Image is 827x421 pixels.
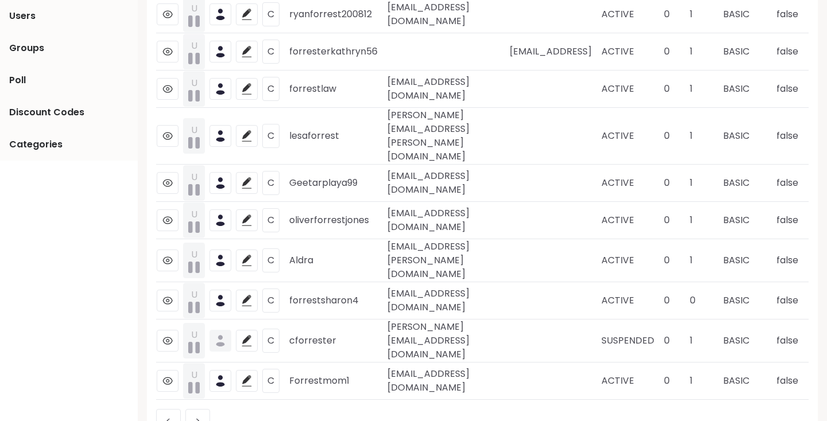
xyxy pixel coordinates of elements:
td: Forrestmom1 [289,362,387,400]
td: 0 [663,202,689,239]
td: 0 [663,165,689,202]
td: ACTIVE [601,165,663,202]
button: C [262,208,279,232]
button: C [262,329,279,353]
button: U [183,34,205,69]
td: ACTIVE [601,362,663,400]
td: false [776,33,809,71]
td: false [776,165,809,202]
td: [PERSON_NAME][EMAIL_ADDRESS][DOMAIN_NAME] [387,319,509,362]
td: false [776,71,809,108]
td: 0 [663,71,689,108]
td: false [776,319,809,362]
td: BASIC [723,319,776,362]
td: SUSPENDED [601,319,663,362]
button: U [183,323,205,358]
td: forresterkathryn56 [289,33,387,71]
span: Categories [9,138,63,151]
button: U [183,363,205,399]
button: C [262,77,279,101]
span: Groups [9,41,44,55]
td: BASIC [723,71,776,108]
td: 0 [663,33,689,71]
button: C [262,171,279,195]
td: BASIC [723,282,776,319]
td: [EMAIL_ADDRESS][DOMAIN_NAME] [387,71,509,108]
td: ACTIVE [601,202,663,239]
span: Poll [9,73,26,87]
td: 1 [689,71,723,108]
td: [EMAIL_ADDRESS][DOMAIN_NAME] [387,282,509,319]
button: U [183,283,205,318]
td: BASIC [723,362,776,400]
td: [EMAIL_ADDRESS][DOMAIN_NAME] [387,362,509,400]
button: U [183,165,205,201]
button: C [262,289,279,313]
td: 0 [689,282,723,319]
td: false [776,108,809,165]
td: 1 [689,362,723,400]
td: 1 [689,108,723,165]
button: C [262,369,279,393]
td: 0 [663,319,689,362]
td: BASIC [723,33,776,71]
td: BASIC [723,108,776,165]
button: U [183,202,205,238]
td: 0 [663,362,689,400]
td: 0 [663,108,689,165]
td: [EMAIL_ADDRESS] [509,33,601,71]
button: C [262,124,279,148]
td: Aldra [289,239,387,282]
button: C [262,40,279,64]
td: ACTIVE [601,282,663,319]
td: 1 [689,319,723,362]
td: BASIC [723,202,776,239]
td: 0 [663,239,689,282]
td: false [776,362,809,400]
td: Geetarplaya99 [289,165,387,202]
td: ACTIVE [601,108,663,165]
td: 1 [689,165,723,202]
td: [EMAIL_ADDRESS][DOMAIN_NAME] [387,165,509,202]
td: [EMAIL_ADDRESS][DOMAIN_NAME] [387,202,509,239]
td: [EMAIL_ADDRESS][PERSON_NAME][DOMAIN_NAME] [387,239,509,282]
td: 1 [689,33,723,71]
button: U [183,243,205,278]
button: U [183,71,205,107]
span: Discount Codes [9,106,84,119]
span: Users [9,9,36,23]
td: false [776,202,809,239]
td: [PERSON_NAME][EMAIL_ADDRESS][PERSON_NAME][DOMAIN_NAME] [387,108,509,165]
td: ACTIVE [601,239,663,282]
td: BASIC [723,239,776,282]
button: U [183,118,205,154]
td: forrestlaw [289,71,387,108]
td: lesaforrest [289,108,387,165]
td: forrestsharon4 [289,282,387,319]
td: BASIC [723,165,776,202]
td: ACTIVE [601,71,663,108]
td: 1 [689,202,723,239]
td: 1 [689,239,723,282]
td: false [776,282,809,319]
td: cforrester [289,319,387,362]
td: ACTIVE [601,33,663,71]
button: C [262,248,279,272]
td: oliverforrestjones [289,202,387,239]
td: 0 [663,282,689,319]
button: C [262,2,279,26]
td: false [776,239,809,282]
